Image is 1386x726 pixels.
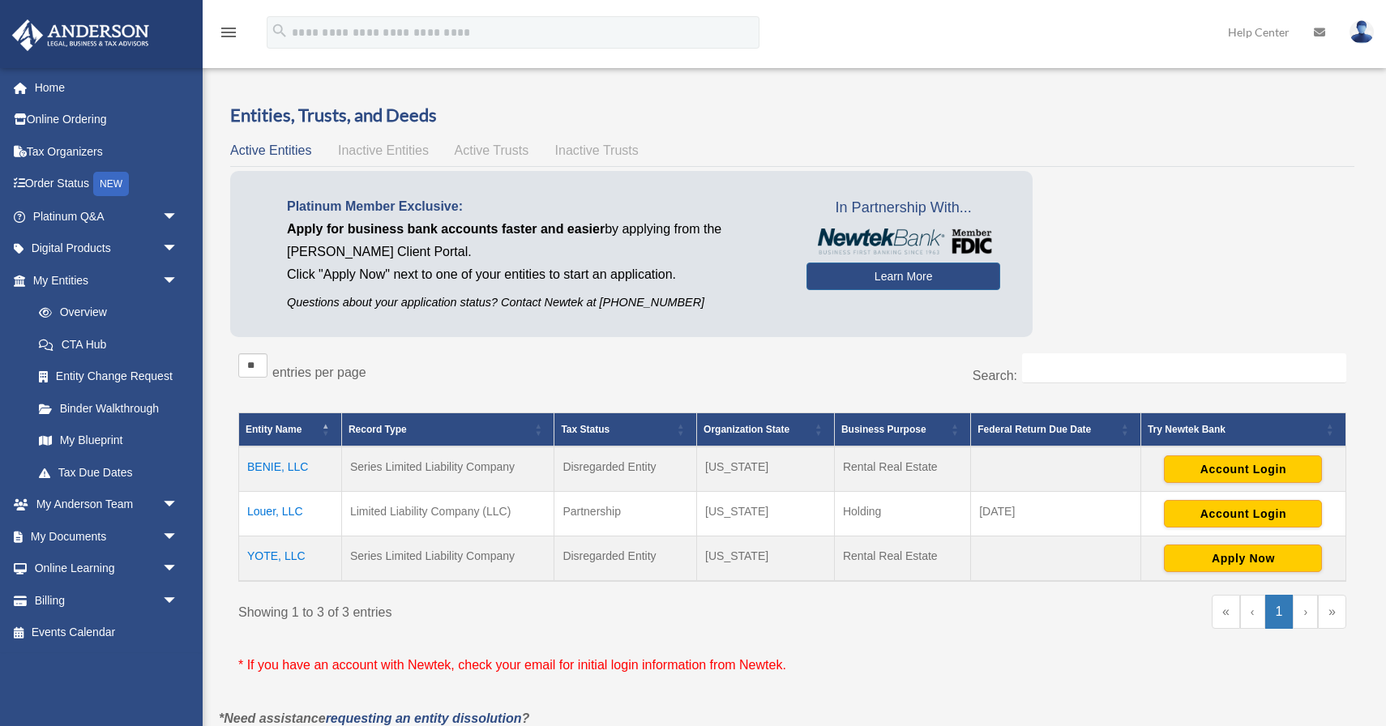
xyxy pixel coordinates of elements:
a: Account Login [1164,506,1322,519]
th: Tax Status: Activate to sort [554,413,697,447]
button: Apply Now [1164,544,1322,572]
td: [DATE] [971,492,1141,536]
a: First [1212,595,1240,629]
span: Active Entities [230,143,311,157]
p: Platinum Member Exclusive: [287,195,782,218]
td: YOTE, LLC [239,536,342,582]
span: Active Trusts [455,143,529,157]
i: search [271,22,289,40]
a: Order StatusNEW [11,168,203,201]
h3: Entities, Trusts, and Deeds [230,103,1354,128]
a: Tax Due Dates [23,456,195,489]
span: Federal Return Due Date [977,424,1091,435]
td: Rental Real Estate [834,446,970,492]
td: Rental Real Estate [834,536,970,582]
a: Account Login [1164,462,1322,475]
td: [US_STATE] [697,492,835,536]
a: Previous [1240,595,1265,629]
a: Learn More [806,263,1000,290]
p: * If you have an account with Newtek, check your email for initial login information from Newtek. [238,654,1346,677]
a: Next [1293,595,1318,629]
th: Organization State: Activate to sort [697,413,835,447]
a: Online Learningarrow_drop_down [11,553,203,585]
a: Tax Organizers [11,135,203,168]
p: Questions about your application status? Contact Newtek at [PHONE_NUMBER] [287,293,782,313]
a: Online Ordering [11,104,203,136]
a: requesting an entity dissolution [326,711,522,725]
a: Entity Change Request [23,361,195,393]
span: Record Type [349,424,407,435]
span: Apply for business bank accounts faster and easier [287,222,605,236]
th: Business Purpose: Activate to sort [834,413,970,447]
img: Anderson Advisors Platinum Portal [7,19,154,51]
span: arrow_drop_down [162,520,195,553]
span: Tax Status [561,424,610,435]
span: Entity Name [246,424,302,435]
td: Partnership [554,492,697,536]
button: Account Login [1164,455,1322,483]
span: arrow_drop_down [162,489,195,522]
div: Showing 1 to 3 of 3 entries [238,595,781,624]
a: Digital Productsarrow_drop_down [11,233,203,265]
span: arrow_drop_down [162,233,195,266]
p: by applying from the [PERSON_NAME] Client Portal. [287,218,782,263]
a: Overview [23,297,186,329]
td: Disregarded Entity [554,536,697,582]
td: Louer, LLC [239,492,342,536]
td: Series Limited Liability Company [341,446,554,492]
a: Billingarrow_drop_down [11,584,203,617]
img: NewtekBankLogoSM.png [815,228,992,254]
span: In Partnership With... [806,195,1000,221]
td: BENIE, LLC [239,446,342,492]
p: Click "Apply Now" next to one of your entities to start an application. [287,263,782,286]
div: Try Newtek Bank [1148,420,1321,439]
span: Organization State [704,424,789,435]
span: arrow_drop_down [162,584,195,617]
span: arrow_drop_down [162,553,195,586]
td: Holding [834,492,970,536]
a: My Anderson Teamarrow_drop_down [11,489,203,521]
a: Binder Walkthrough [23,392,195,425]
a: menu [219,28,238,42]
a: CTA Hub [23,328,195,361]
a: My Blueprint [23,425,195,457]
td: [US_STATE] [697,446,835,492]
label: entries per page [272,365,366,379]
th: Try Newtek Bank : Activate to sort [1140,413,1345,447]
th: Record Type: Activate to sort [341,413,554,447]
td: Limited Liability Company (LLC) [341,492,554,536]
span: Inactive Entities [338,143,429,157]
a: 1 [1265,595,1294,629]
span: Business Purpose [841,424,926,435]
a: My Documentsarrow_drop_down [11,520,203,553]
span: arrow_drop_down [162,264,195,297]
img: User Pic [1350,20,1374,44]
label: Search: [973,369,1017,382]
span: Inactive Trusts [555,143,639,157]
a: Home [11,71,203,104]
td: Series Limited Liability Company [341,536,554,582]
button: Account Login [1164,500,1322,527]
th: Entity Name: Activate to invert sorting [239,413,342,447]
th: Federal Return Due Date: Activate to sort [971,413,1141,447]
div: NEW [93,172,129,196]
em: *Need assistance ? [219,711,529,725]
a: My Entitiesarrow_drop_down [11,264,195,297]
td: [US_STATE] [697,536,835,582]
span: arrow_drop_down [162,200,195,233]
a: Events Calendar [11,617,203,649]
td: Disregarded Entity [554,446,697,492]
a: Last [1318,595,1346,629]
a: Platinum Q&Aarrow_drop_down [11,200,203,233]
i: menu [219,23,238,42]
